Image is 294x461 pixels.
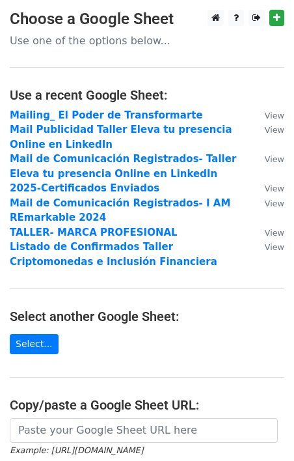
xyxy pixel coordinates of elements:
[265,154,284,164] small: View
[10,34,284,48] p: Use one of the options below...
[252,182,284,194] a: View
[10,309,284,324] h4: Select another Google Sheet:
[265,125,284,135] small: View
[252,227,284,238] a: View
[252,197,284,209] a: View
[265,184,284,193] small: View
[265,228,284,238] small: View
[10,334,59,354] a: Select...
[252,109,284,121] a: View
[10,109,203,121] a: Mailing_ El Poder de Transformarte
[10,227,178,238] a: TALLER- MARCA PROFESIONAL
[265,199,284,208] small: View
[265,111,284,120] small: View
[10,182,159,194] a: 2025-Certificados Enviados
[10,124,232,150] a: Mail Publicidad Taller Eleva tu presencia Online en LinkedIn
[10,197,230,224] a: Mail de Comunicación Registrados- I AM REmarkable 2024
[252,153,284,165] a: View
[10,445,143,455] small: Example: [URL][DOMAIN_NAME]
[10,153,236,180] a: Mail de Comunicación Registrados- Taller Eleva tu presencia Online en LinkedIn
[10,397,284,413] h4: Copy/paste a Google Sheet URL:
[10,241,217,268] a: Listado de Confirmados Taller Criptomonedas e Inclusión Financiera
[265,242,284,252] small: View
[252,241,284,253] a: View
[10,10,284,29] h3: Choose a Google Sheet
[10,87,284,103] h4: Use a recent Google Sheet:
[10,418,278,443] input: Paste your Google Sheet URL here
[252,124,284,135] a: View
